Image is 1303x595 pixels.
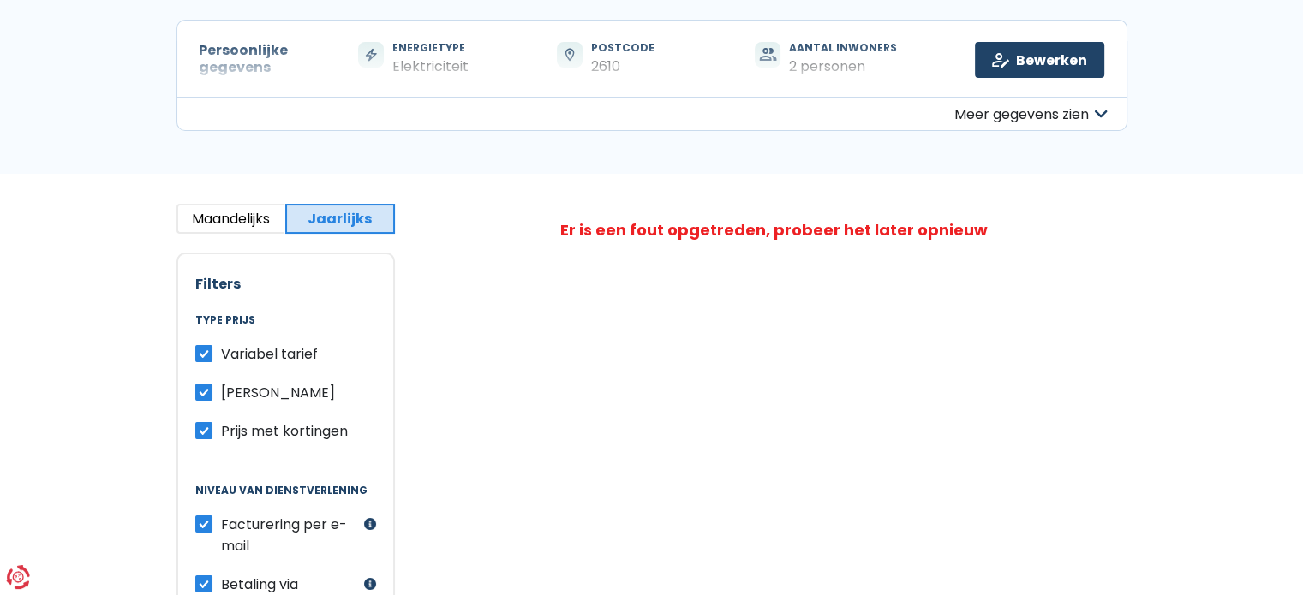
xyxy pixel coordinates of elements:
button: Meer gegevens zien [176,97,1127,131]
span: Prijs met kortingen [221,421,348,441]
label: Facturering per e-mail [221,514,360,556]
button: Maandelijks [176,204,286,234]
legend: Type prijs [195,314,376,343]
legend: Niveau van dienstverlening [195,485,376,514]
button: Jaarlijks [285,204,395,234]
a: Bewerken [975,42,1104,78]
div: Er is een fout opgetreden, probeer het later opnieuw [559,221,988,240]
span: [PERSON_NAME] [221,383,335,402]
h2: Filters [195,276,376,292]
span: Variabel tarief [221,344,318,364]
